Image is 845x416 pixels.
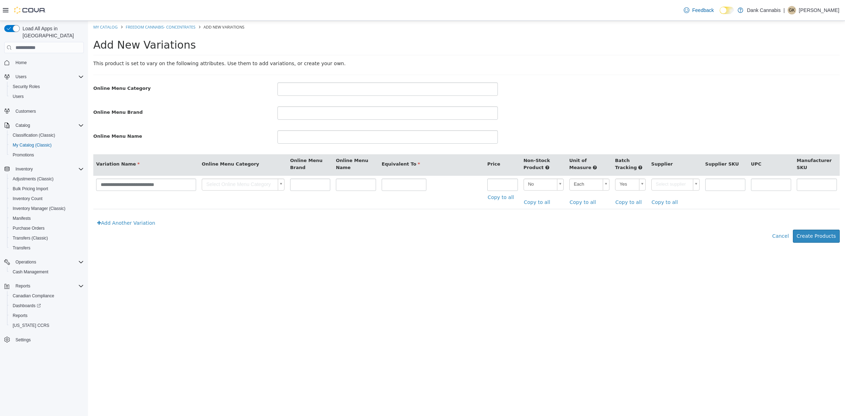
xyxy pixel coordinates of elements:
button: Transfers (Classic) [7,233,87,243]
a: My Catalog (Classic) [10,141,55,149]
button: Reports [7,311,87,321]
a: Yes [527,158,558,170]
span: Canadian Compliance [10,292,84,300]
button: [US_STATE] CCRS [7,321,87,330]
span: My Catalog (Classic) [10,141,84,149]
a: Copy to all [527,175,558,188]
span: Feedback [692,7,714,14]
span: Dashboards [10,302,84,310]
span: Online Menu Brand [202,137,234,149]
span: Security Roles [13,84,40,89]
a: Home [13,58,30,67]
a: Select Online Menu Category [114,158,196,170]
a: Select supplier [563,158,612,170]
span: Adjustments (Classic) [13,176,54,182]
span: Online Menu Name [248,137,280,149]
button: Catalog [13,121,33,130]
span: Inventory Count [10,194,84,203]
button: Manifests [7,213,87,223]
a: Copy to all [563,175,594,188]
span: Cash Management [13,269,48,275]
span: Users [15,74,26,80]
button: Users [7,92,87,101]
button: Reports [13,282,33,290]
span: Transfers (Classic) [13,235,48,241]
span: Classification (Classic) [10,131,84,139]
a: Settings [13,336,33,344]
a: My Catalog [5,4,30,9]
span: Settings [13,335,84,344]
span: Inventory Count [13,196,43,201]
span: Inventory Manager (Classic) [10,204,84,213]
a: [US_STATE] CCRS [10,321,52,330]
button: Home [1,57,87,68]
a: Users [10,92,26,101]
span: Customers [15,108,36,114]
span: Reports [13,282,84,290]
span: Promotions [13,152,34,158]
p: | [783,6,785,14]
a: Transfers [10,244,33,252]
span: Inventory [13,165,84,173]
button: Inventory [13,165,36,173]
span: GK [789,6,795,14]
span: Add New Variations [115,4,156,9]
span: Non-Stock Product [436,137,462,149]
span: Home [13,58,84,67]
button: Inventory Count [7,194,87,204]
span: Reports [15,283,30,289]
span: [US_STATE] CCRS [13,323,49,328]
button: Users [1,72,87,82]
span: Yes [527,158,548,169]
input: Dark Mode [720,7,734,14]
a: Cash Management [10,268,51,276]
span: Adjustments (Classic) [10,175,84,183]
span: Purchase Orders [10,224,84,232]
span: Equivalent To [294,141,332,146]
span: Manifests [10,214,84,223]
button: Catalog [1,120,87,130]
span: Dashboards [13,303,41,309]
span: Select Online Menu Category [114,158,187,169]
a: Inventory Count [10,194,45,203]
span: Transfers [10,244,84,252]
span: Operations [15,259,36,265]
span: Operations [13,258,84,266]
a: Classification (Classic) [10,131,58,139]
span: Transfers [13,245,30,251]
span: Users [13,73,84,81]
span: Online Menu Category [114,141,171,146]
span: Batch Tracking [527,137,549,149]
a: Adjustments (Classic) [10,175,56,183]
a: Promotions [10,151,37,159]
span: Classification (Classic) [13,132,55,138]
button: Create Products [705,209,752,222]
img: Cova [14,7,46,14]
span: Add New Variations [5,18,108,30]
span: Bulk Pricing Import [13,186,48,192]
a: Freedom Cannabis- Concentrates [38,4,107,9]
span: Reports [13,313,27,318]
span: Select supplier [564,158,602,169]
button: Classification (Classic) [7,130,87,140]
button: Cash Management [7,267,87,277]
a: Transfers (Classic) [10,234,51,242]
button: Users [13,73,29,81]
span: Online Menu Brand [5,89,55,94]
span: Security Roles [10,82,84,91]
button: Customers [1,106,87,116]
a: Each [481,158,521,170]
button: Reports [1,281,87,291]
span: Unit of Measure [481,137,503,149]
span: Transfers (Classic) [10,234,84,242]
span: UPC [663,141,674,146]
button: Cancel [684,209,705,222]
button: Canadian Compliance [7,291,87,301]
a: Add Another Variation [5,196,71,209]
span: Purchase Orders [13,225,45,231]
a: No [436,158,476,170]
span: Online Menu Name [5,113,54,118]
button: Purchase Orders [7,223,87,233]
nav: Complex example [4,55,84,363]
